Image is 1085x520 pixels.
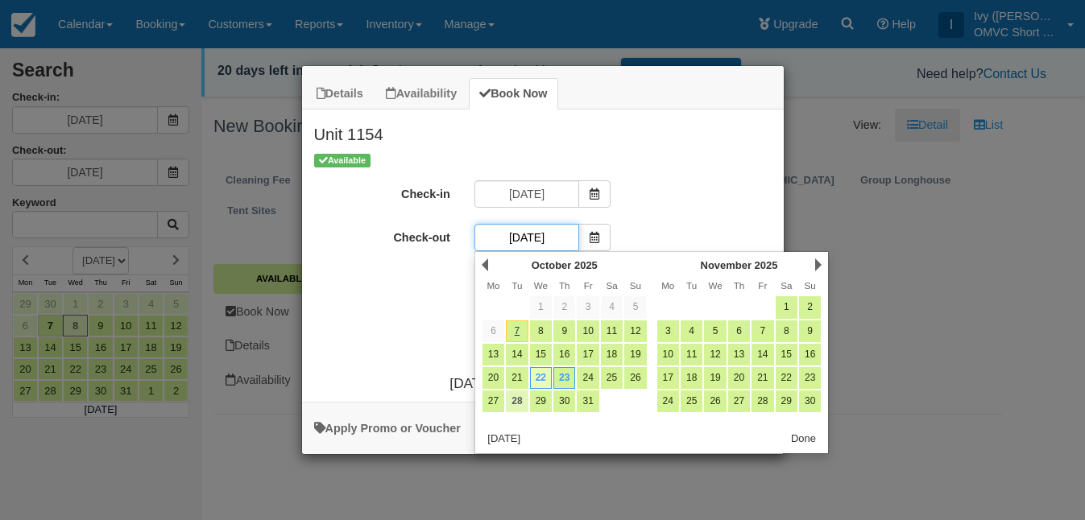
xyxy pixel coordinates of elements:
[752,344,773,365] a: 14
[752,320,773,342] a: 7
[776,344,797,365] a: 15
[553,390,575,412] a: 30
[506,320,528,342] a: 7
[728,320,750,342] a: 6
[584,280,593,291] span: Friday
[624,367,646,389] a: 26
[624,296,646,318] a: 5
[302,224,462,246] label: Check-out
[681,320,702,342] a: 4
[704,344,726,365] a: 12
[776,367,797,389] a: 22
[302,373,784,394] div: [DATE] - [DATE]:
[657,390,679,412] a: 24
[657,367,679,389] a: 17
[553,320,575,342] a: 9
[511,280,522,291] span: Tuesday
[704,390,726,412] a: 26
[482,367,504,389] a: 20
[630,280,641,291] span: Sunday
[506,344,528,365] a: 14
[701,259,752,271] span: November
[624,344,646,365] a: 19
[752,367,773,389] a: 21
[799,320,821,342] a: 9
[728,390,750,412] a: 27
[530,367,552,389] a: 22
[314,422,461,435] a: Apply Voucher
[805,280,816,291] span: Sunday
[574,259,598,271] span: 2025
[681,367,702,389] a: 18
[302,109,784,151] h2: Unit 1154
[530,344,552,365] a: 15
[601,296,623,318] a: 4
[577,390,598,412] a: 31
[482,258,488,271] a: Prev
[601,367,623,389] a: 25
[815,258,822,271] a: Next
[302,180,462,203] label: Check-in
[799,344,821,365] a: 16
[657,344,679,365] a: 10
[704,367,726,389] a: 19
[776,296,797,318] a: 1
[530,296,552,318] a: 1
[624,320,646,342] a: 12
[559,280,570,291] span: Thursday
[755,259,778,271] span: 2025
[577,344,598,365] a: 17
[776,320,797,342] a: 8
[482,320,504,342] a: 6
[728,367,750,389] a: 20
[799,390,821,412] a: 30
[776,390,797,412] a: 29
[577,320,598,342] a: 10
[681,390,702,412] a: 25
[758,280,767,291] span: Friday
[577,296,598,318] a: 3
[506,390,528,412] a: 28
[734,280,745,291] span: Thursday
[681,344,702,365] a: 11
[534,280,548,291] span: Wednesday
[577,367,598,389] a: 24
[799,296,821,318] a: 2
[487,280,499,291] span: Monday
[553,367,575,389] a: 23
[601,320,623,342] a: 11
[661,280,674,291] span: Monday
[785,429,822,449] button: Done
[375,78,467,109] a: Availability
[482,390,504,412] a: 27
[657,320,679,342] a: 3
[532,259,572,271] span: October
[686,280,697,291] span: Tuesday
[708,280,722,291] span: Wednesday
[728,344,750,365] a: 13
[601,344,623,365] a: 18
[530,390,552,412] a: 29
[302,109,784,394] div: Item Modal
[306,78,374,109] a: Details
[781,280,792,291] span: Saturday
[314,154,371,167] span: Available
[482,344,504,365] a: 13
[506,367,528,389] a: 21
[553,296,575,318] a: 2
[606,280,617,291] span: Saturday
[469,78,557,109] a: Book Now
[704,320,726,342] a: 5
[799,367,821,389] a: 23
[530,320,552,342] a: 8
[482,429,527,449] button: [DATE]
[752,390,773,412] a: 28
[553,344,575,365] a: 16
